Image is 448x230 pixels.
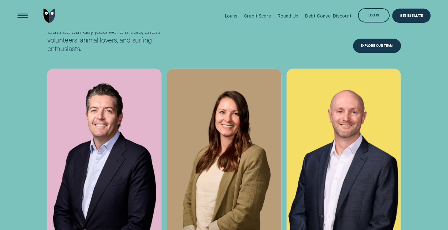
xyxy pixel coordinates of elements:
div: Round Up [278,13,298,19]
div: Credit Score [244,13,271,19]
p: Outside our day jobs we’re artists, chefs, volunteers, animal lovers, and surfing enthusiasts. [47,27,161,53]
a: Get Estimate [392,9,431,23]
img: Wisr [43,9,55,23]
a: Explore Our Team [353,39,401,53]
button: Open Menu [15,9,30,23]
div: Loans [225,13,237,19]
div: Debt Consol Discount [305,13,351,19]
button: Log in [358,8,389,22]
